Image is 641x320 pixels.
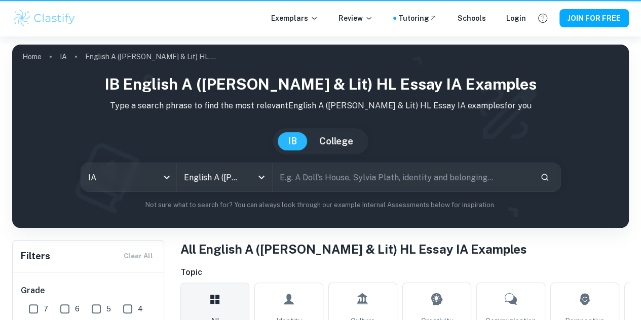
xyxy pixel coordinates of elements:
span: 6 [75,303,80,314]
span: 5 [106,303,111,314]
button: JOIN FOR FREE [559,9,629,27]
span: 4 [138,303,143,314]
h6: Filters [21,249,50,263]
img: profile cover [12,45,629,228]
button: College [309,132,363,150]
button: Search [536,169,553,186]
a: Schools [458,13,486,24]
h1: IB English A ([PERSON_NAME] & Lit) HL Essay IA examples [20,73,621,96]
p: Exemplars [271,13,318,24]
p: Not sure what to search for? You can always look through our example Internal Assessments below f... [20,200,621,210]
a: Home [22,50,42,64]
p: Type a search phrase to find the most relevant English A ([PERSON_NAME] & Lit) HL Essay IA exampl... [20,100,621,112]
button: Help and Feedback [534,10,551,27]
img: Clastify logo [12,8,77,28]
div: IA [81,163,176,191]
a: Tutoring [398,13,437,24]
h6: Grade [21,285,157,297]
h1: All English A ([PERSON_NAME] & Lit) HL Essay IA Examples [180,240,629,258]
button: Open [254,170,269,184]
p: English A ([PERSON_NAME] & Lit) HL Essay [85,51,217,62]
a: IA [60,50,67,64]
input: E.g. A Doll's House, Sylvia Plath, identity and belonging... [273,163,532,191]
button: IB [278,132,307,150]
span: 7 [44,303,48,314]
a: Login [506,13,526,24]
h6: Topic [180,266,629,278]
p: Review [338,13,373,24]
